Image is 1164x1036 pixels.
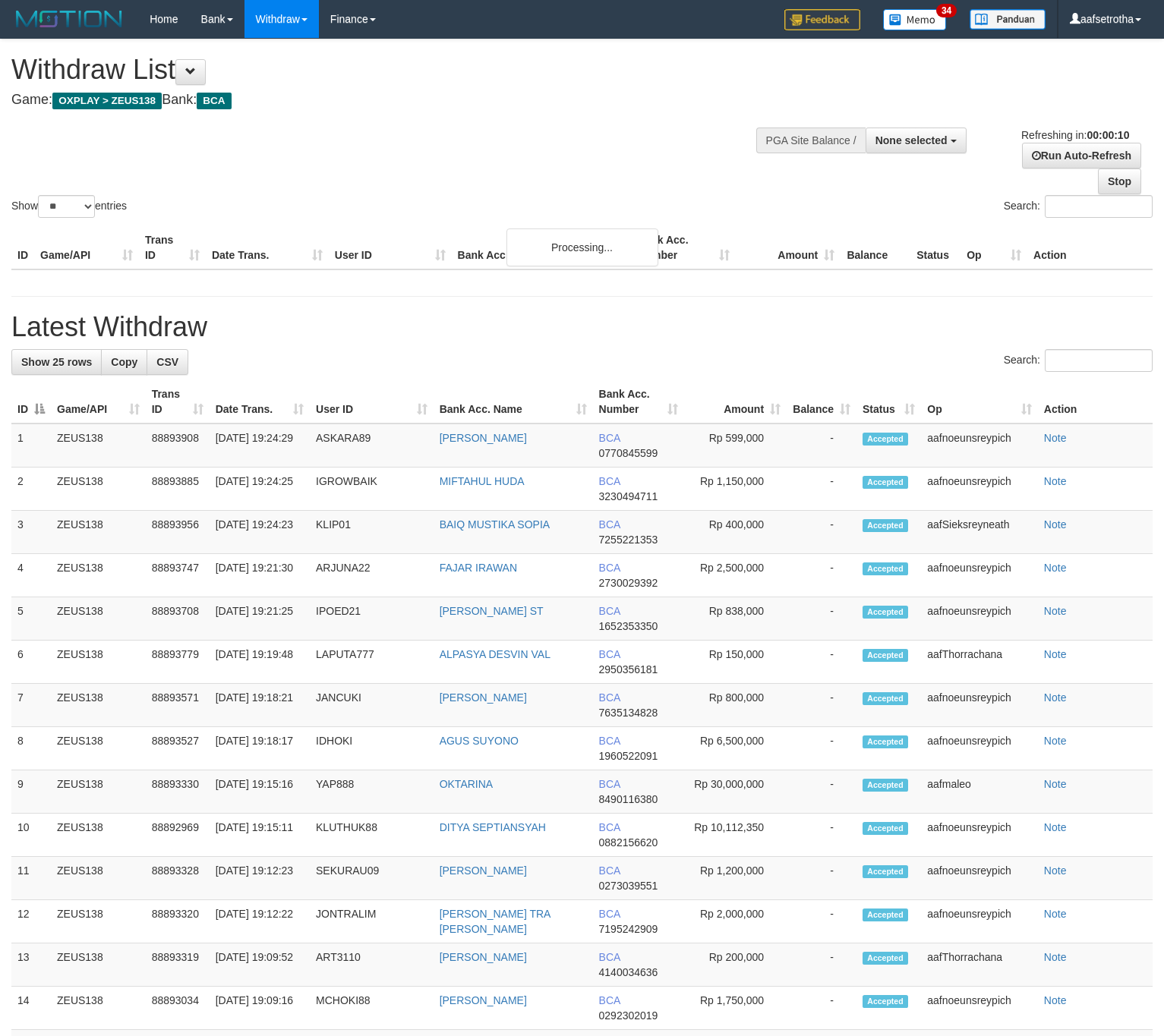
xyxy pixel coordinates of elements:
td: Rp 400,000 [684,511,787,554]
td: - [787,900,856,943]
span: Copy 1652353350 to clipboard [599,620,658,632]
td: ZEUS138 [51,814,146,857]
td: [DATE] 19:18:21 [210,684,310,727]
th: Op: activate to sort column ascending [921,380,1038,424]
span: Copy 0273039551 to clipboard [599,880,658,892]
span: BCA [599,562,620,574]
td: Rp 1,750,000 [684,987,787,1030]
h1: Withdraw List [11,55,761,85]
a: CSV [147,349,188,375]
td: IGROWBAIK [310,468,434,511]
img: MOTION_logo.png [11,8,127,30]
a: Note [1044,908,1067,920]
td: - [787,641,856,684]
td: 88893885 [146,468,210,511]
td: JONTRALIM [310,900,434,943]
td: 6 [11,641,51,684]
strong: 00:00:10 [1087,129,1129,141]
td: ZEUS138 [51,684,146,727]
td: 88893956 [146,511,210,554]
th: Trans ID: activate to sort column ascending [146,380,210,424]
td: ZEUS138 [51,641,146,684]
a: [PERSON_NAME] [440,864,527,877]
td: Rp 6,500,000 [684,727,787,770]
td: Rp 30,000,000 [684,770,787,814]
td: 88893320 [146,900,210,943]
span: Copy 7635134828 to clipboard [599,707,658,719]
td: Rp 838,000 [684,597,787,641]
span: Refreshing in: [1021,129,1129,141]
span: Copy 0882156620 to clipboard [599,836,658,849]
td: 88893034 [146,987,210,1030]
td: 5 [11,597,51,641]
span: Accepted [863,606,908,619]
a: Note [1044,864,1067,877]
span: BCA [599,518,620,531]
td: - [787,857,856,900]
span: Accepted [863,519,908,532]
td: aafnoeunsreypich [921,468,1038,511]
span: BCA [599,605,620,617]
td: SEKURAU09 [310,857,434,900]
td: 2 [11,468,51,511]
a: OKTARINA [440,778,494,790]
span: Copy 2730029392 to clipboard [599,577,658,589]
td: Rp 599,000 [684,424,787,468]
td: - [787,554,856,597]
td: - [787,424,856,468]
td: aafnoeunsreypich [921,814,1038,857]
input: Search: [1045,349,1153,372]
th: Amount: activate to sort column ascending [684,380,787,424]
a: Run Auto-Refresh [1022,143,1141,168]
td: 88893908 [146,424,210,468]
span: BCA [197,93,231,109]
td: ZEUS138 [51,900,146,943]
td: Rp 1,150,000 [684,468,787,511]
span: Copy 2950356181 to clipboard [599,663,658,675]
span: BCA [599,735,620,747]
a: [PERSON_NAME] [440,691,527,704]
label: Search: [1004,349,1153,372]
td: Rp 1,200,000 [684,857,787,900]
span: Copy 1960522091 to clipboard [599,750,658,762]
td: 88893328 [146,857,210,900]
td: [DATE] 19:21:25 [210,597,310,641]
td: 14 [11,987,51,1030]
span: None selected [875,134,948,146]
a: BAIQ MUSTIKA SOPIA [440,518,550,531]
div: PGA Site Balance / [756,128,866,153]
span: BCA [599,908,620,920]
th: Op [961,226,1027,269]
th: Game/API: activate to sort column ascending [51,380,146,424]
h4: Game: Bank: [11,93,761,108]
td: - [787,770,856,814]
span: Copy 0770845599 to clipboard [599,447,658,459]
td: 88893330 [146,770,210,814]
td: - [787,943,856,987]
td: ZEUS138 [51,727,146,770]
span: BCA [599,951,620,963]
td: 10 [11,814,51,857]
td: aafThorrachana [921,943,1038,987]
th: Balance: activate to sort column ascending [787,380,856,424]
td: ZEUS138 [51,770,146,814]
a: Copy [101,349,147,375]
th: Trans ID [139,226,206,269]
a: Note [1044,605,1067,617]
td: Rp 800,000 [684,684,787,727]
td: [DATE] 19:09:52 [210,943,310,987]
th: Action [1027,226,1153,269]
a: Note [1044,562,1067,574]
td: 88893571 [146,684,210,727]
img: panduan.png [970,9,1046,30]
a: Note [1044,432,1067,444]
td: [DATE] 19:18:17 [210,727,310,770]
span: Copy [111,356,137,368]
td: ZEUS138 [51,468,146,511]
th: Status [910,226,961,269]
td: ARJUNA22 [310,554,434,597]
span: Accepted [863,995,908,1008]
td: 8 [11,727,51,770]
td: 88893319 [146,943,210,987]
td: ZEUS138 [51,554,146,597]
